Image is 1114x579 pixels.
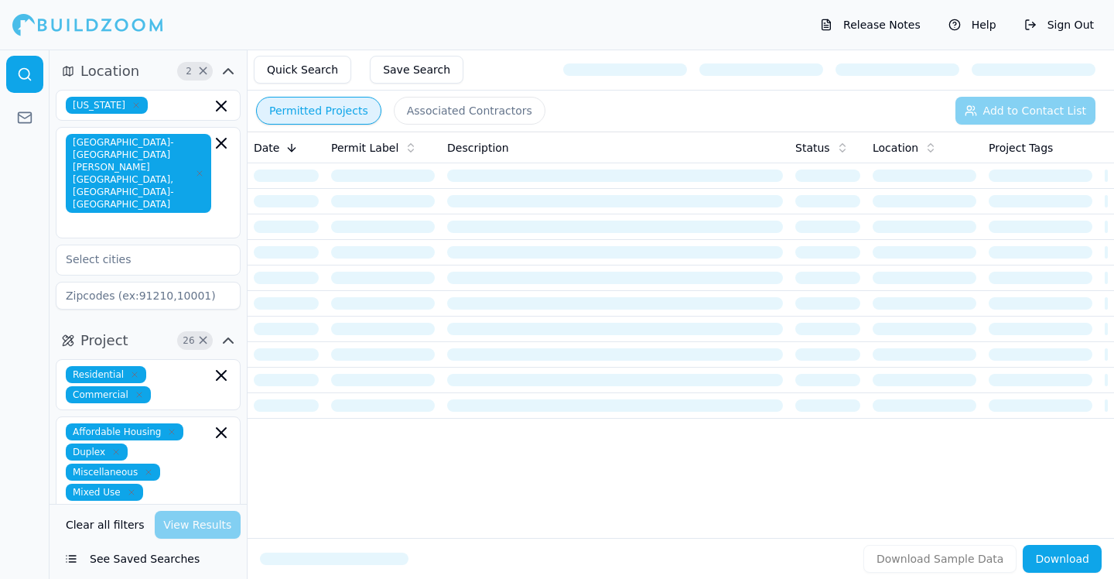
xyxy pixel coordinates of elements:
span: Clear Location filters [197,67,209,75]
span: Status [795,140,830,156]
span: Project [80,330,128,351]
span: Project Tags [989,140,1053,156]
span: Miscellaneous [66,464,160,481]
button: Associated Contractors [394,97,545,125]
span: [GEOGRAPHIC_DATA]-[GEOGRAPHIC_DATA][PERSON_NAME][GEOGRAPHIC_DATA], [GEOGRAPHIC_DATA]-[GEOGRAPHIC_... [66,134,211,213]
span: Location [80,60,139,82]
button: Help [941,12,1004,37]
span: [US_STATE] [66,97,148,114]
span: Duplex [66,444,128,461]
button: See Saved Searches [56,545,241,573]
span: Date [254,140,279,156]
span: 26 [181,333,196,348]
span: 2 [181,63,196,79]
span: Affordable Housing [66,423,183,440]
span: Clear Project filters [197,337,209,344]
button: Save Search [370,56,463,84]
span: Mixed Use [66,484,143,501]
button: Clear all filters [62,511,149,539]
span: Commercial [66,386,151,403]
button: Quick Search [254,56,351,84]
span: Description [447,140,509,156]
input: Select cities [56,245,220,273]
button: Location2Clear Location filters [56,59,241,84]
span: Residential [66,366,146,383]
button: Sign Out [1017,12,1102,37]
input: Zipcodes (ex:91210,10001) [56,282,241,310]
button: Project26Clear Project filters [56,328,241,353]
button: Release Notes [812,12,928,37]
span: Location [873,140,918,156]
span: Permit Label [331,140,398,156]
button: Download [1023,545,1102,573]
button: Permitted Projects [256,97,381,125]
